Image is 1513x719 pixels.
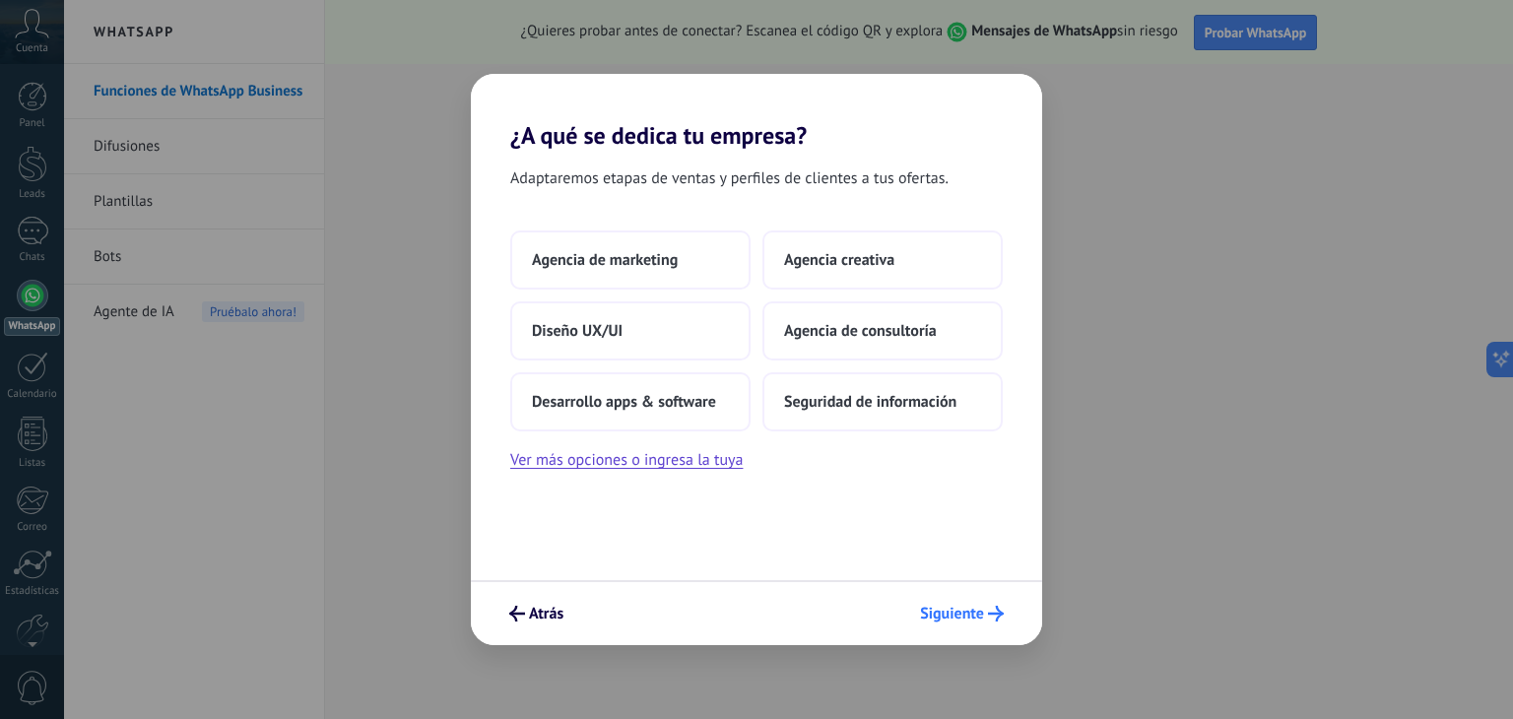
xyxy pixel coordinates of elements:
[510,301,751,360] button: Diseño UX/UI
[784,392,956,412] span: Seguridad de información
[784,321,937,341] span: Agencia de consultoría
[529,607,563,621] span: Atrás
[762,372,1003,431] button: Seguridad de información
[920,607,984,621] span: Siguiente
[510,165,949,191] span: Adaptaremos etapas de ventas y perfiles de clientes a tus ofertas.
[532,250,678,270] span: Agencia de marketing
[532,392,716,412] span: Desarrollo apps & software
[762,230,1003,290] button: Agencia creativa
[510,447,743,473] button: Ver más opciones o ingresa la tuya
[510,372,751,431] button: Desarrollo apps & software
[911,597,1013,630] button: Siguiente
[510,230,751,290] button: Agencia de marketing
[471,74,1042,150] h2: ¿A qué se dedica tu empresa?
[762,301,1003,360] button: Agencia de consultoría
[532,321,623,341] span: Diseño UX/UI
[784,250,894,270] span: Agencia creativa
[500,597,572,630] button: Atrás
